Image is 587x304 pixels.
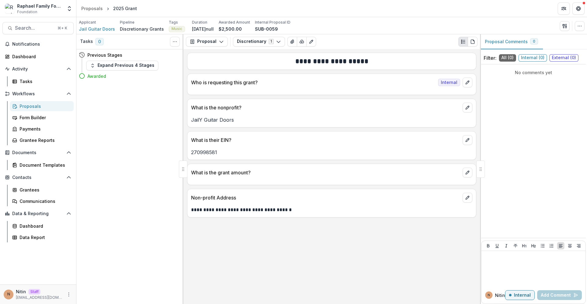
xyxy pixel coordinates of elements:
span: 0 [95,38,104,45]
nav: breadcrumb [79,4,139,13]
div: Dashboard [12,53,69,60]
a: Document Templates [10,160,74,170]
div: Dashboard [20,223,69,229]
span: External ( 0 ) [549,54,578,62]
div: Raphael Family Foundation [17,3,63,9]
button: Heading 1 [521,242,528,249]
button: Plaintext view [458,37,468,47]
span: Workflows [12,91,64,97]
button: Open Contacts [2,173,74,182]
div: Data Report [20,234,69,241]
p: What is the grant amount? [191,169,460,176]
button: View Attached Files [287,37,297,47]
p: $2,500.00 [219,26,242,32]
div: Form Builder [20,114,69,121]
button: Proposal [186,37,228,47]
span: Music [172,27,182,31]
span: Activity [12,66,64,72]
a: Grantees [10,185,74,195]
button: PDF view [468,37,478,47]
a: Dashboard [2,51,74,62]
button: edit [463,193,472,203]
div: Communications [20,198,69,204]
p: Internal [514,293,531,298]
span: Foundation [17,9,37,15]
button: Heading 2 [530,242,537,249]
p: What is their EIN? [191,136,460,144]
div: Tasks [20,78,69,85]
a: Tasks [10,76,74,86]
a: Proposals [10,101,74,111]
a: Dashboard [10,221,74,231]
div: Proposals [81,5,103,12]
button: Open entity switcher [65,2,74,15]
p: Non-profit Address [191,194,460,201]
div: Grantee Reports [20,137,69,143]
a: Jail Guitar Doors [79,26,115,32]
p: Nitin [495,292,505,298]
div: Payments [20,126,69,132]
button: Bold [485,242,492,249]
button: Expand Previous 4 Stages [86,61,158,70]
p: Awarded Amount [219,20,250,25]
button: Align Right [575,242,582,249]
div: Proposals [20,103,69,109]
a: Proposals [79,4,105,13]
div: Grantees [20,187,69,193]
button: Toggle View Cancelled Tasks [170,37,180,47]
div: ⌘ + K [56,25,68,32]
button: Add Comment [537,290,582,300]
button: Partners [558,2,570,15]
button: Open Data & Reporting [2,209,74,218]
p: 270998581 [191,149,472,156]
button: edit [463,78,472,87]
span: Documents [12,150,64,155]
p: Discretionary Grants [120,26,164,32]
p: JailY Guitar Doors [191,116,472,123]
p: Pipeline [120,20,135,25]
img: Raphael Family Foundation [5,4,15,13]
a: Form Builder [10,112,74,123]
button: Ordered List [548,242,555,249]
span: All ( 0 ) [499,54,516,62]
span: 0 [533,39,535,44]
a: Communications [10,196,74,206]
p: Internal Proposal ID [255,20,290,25]
h4: Previous Stages [87,52,122,58]
button: Bullet List [539,242,546,249]
button: Italicize [503,242,510,249]
span: Internal [438,79,460,86]
button: Edit as form [306,37,316,47]
button: Get Help [572,2,585,15]
button: More [65,291,72,298]
p: No comments yet [484,69,583,76]
p: Who is requesting this grant? [191,79,436,86]
a: Grantee Reports [10,135,74,145]
p: [DATE]null [192,26,214,32]
button: Search... [2,22,74,34]
button: Align Center [566,242,574,249]
button: edit [463,168,472,177]
p: Nitin [16,288,26,295]
p: Filter: [484,54,497,62]
a: Data Report [10,232,74,242]
p: [EMAIL_ADDRESS][DOMAIN_NAME] [16,295,63,300]
button: Open Documents [2,148,74,158]
button: Open Activity [2,64,74,74]
button: Proposal Comments [480,34,543,49]
button: Discretionary1 [233,37,285,47]
button: Strike [512,242,519,249]
button: edit [463,135,472,145]
p: Tags [169,20,178,25]
div: Nitin [488,294,490,297]
span: Notifications [12,42,71,47]
span: Search... [15,25,54,31]
span: Internal ( 0 ) [519,54,547,62]
p: SUB-0059 [255,26,278,32]
div: Document Templates [20,162,69,168]
span: Contacts [12,175,64,180]
button: Internal [505,290,535,300]
h4: Awarded [87,73,106,79]
button: Align Left [557,242,564,249]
